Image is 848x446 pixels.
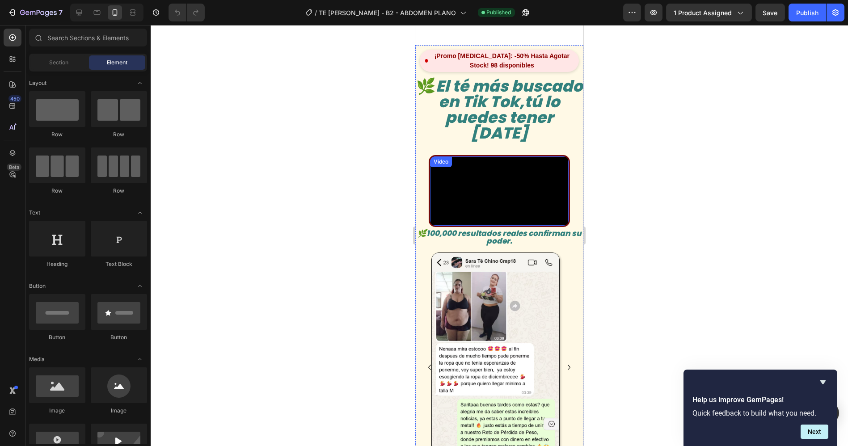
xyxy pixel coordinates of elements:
span: Toggle open [133,352,147,366]
div: Image [91,407,147,415]
button: Save [755,4,785,21]
span: Toggle open [133,279,147,293]
div: Button [29,333,85,341]
div: Image [29,407,85,415]
span: TE [PERSON_NAME] - B2 - ABDOMEN PLANO [319,8,456,17]
span: Save [763,9,778,17]
button: Next question [801,425,828,439]
span: Published [487,8,511,17]
div: Row [29,130,85,139]
span: Section [50,59,69,67]
span: Toggle open [133,206,147,220]
div: Row [29,187,85,195]
span: Media [29,355,45,363]
div: Undo/Redo [169,4,205,21]
div: Text Block [91,260,147,268]
span: Element [107,59,127,67]
input: Search Sections & Elements [29,29,147,46]
div: Button [91,333,147,341]
span: Layout [29,79,46,87]
div: Beta [7,164,21,171]
button: 7 [4,4,67,21]
div: Publish [796,8,818,17]
span: 1 product assigned [674,8,732,17]
p: 7 [59,7,63,18]
iframe: Design area [415,25,583,446]
span: Text [29,209,40,217]
div: 450 [8,95,21,102]
h2: Help us improve GemPages! [692,395,828,405]
span: Toggle open [133,76,147,90]
div: Row [91,187,147,195]
p: Quick feedback to build what you need. [692,409,828,417]
span: Button [29,282,46,290]
button: Hide survey [818,377,828,387]
div: Row [91,130,147,139]
span: / [315,8,317,17]
div: Help us improve GemPages! [692,377,828,439]
button: 1 product assigned [666,4,752,21]
div: Heading [29,260,85,268]
button: Publish [789,4,826,21]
